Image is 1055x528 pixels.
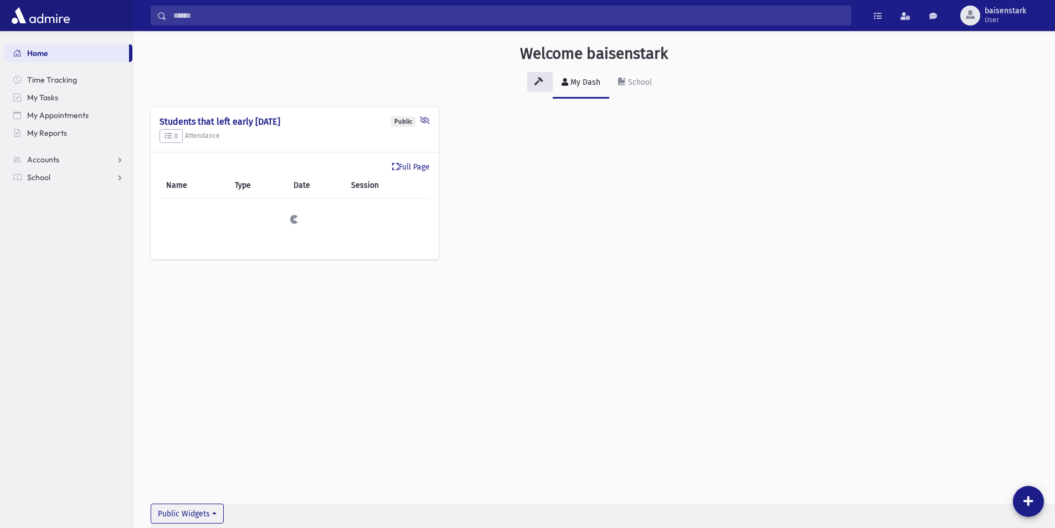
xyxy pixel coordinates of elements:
[159,129,430,143] h5: Attendance
[392,161,430,173] a: Full Page
[626,78,652,87] div: School
[159,116,430,127] h4: Students that left early [DATE]
[27,48,48,58] span: Home
[985,7,1026,16] span: baisenstark
[27,93,58,102] span: My Tasks
[27,75,77,85] span: Time Tracking
[344,173,430,198] th: Session
[391,116,415,127] div: Public
[4,168,132,186] a: School
[27,110,89,120] span: My Appointments
[4,124,132,142] a: My Reports
[167,6,851,25] input: Search
[151,504,224,524] button: Public Widgets
[287,173,344,198] th: Date
[159,173,228,198] th: Name
[27,128,67,138] span: My Reports
[568,78,600,87] div: My Dash
[553,68,609,99] a: My Dash
[27,155,59,165] span: Accounts
[609,68,661,99] a: School
[4,71,132,89] a: Time Tracking
[4,151,132,168] a: Accounts
[985,16,1026,24] span: User
[159,129,183,143] button: 0
[520,44,668,63] h3: Welcome baisenstark
[164,132,178,140] span: 0
[4,44,129,62] a: Home
[228,173,287,198] th: Type
[4,106,132,124] a: My Appointments
[9,4,73,27] img: AdmirePro
[4,89,132,106] a: My Tasks
[27,172,50,182] span: School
